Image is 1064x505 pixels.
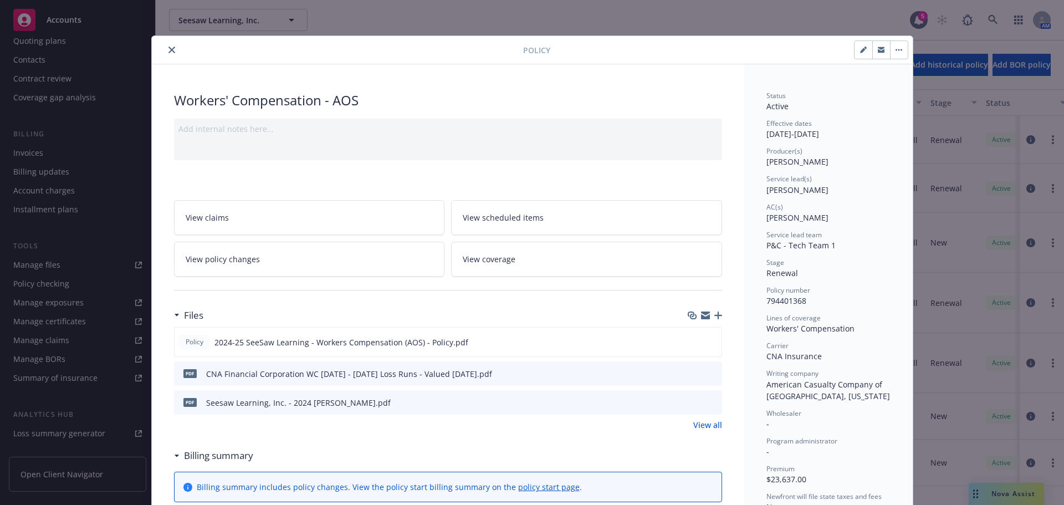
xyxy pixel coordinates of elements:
[766,419,769,429] span: -
[206,368,492,380] div: CNA Financial Corporation WC [DATE] - [DATE] Loss Runs - Valued [DATE].pdf
[165,43,178,57] button: close
[523,44,550,56] span: Policy
[708,397,718,409] button: preview file
[184,448,253,463] h3: Billing summary
[766,323,891,334] div: Workers' Compensation
[174,242,445,277] a: View policy changes
[690,397,699,409] button: download file
[708,368,718,380] button: preview file
[178,123,718,135] div: Add internal notes here...
[183,337,206,347] span: Policy
[766,464,795,473] span: Premium
[174,200,445,235] a: View claims
[766,474,806,484] span: $23,637.00
[183,398,197,406] span: pdf
[766,369,819,378] span: Writing company
[518,482,580,492] a: policy start page
[766,492,882,501] span: Newfront will file state taxes and fees
[766,268,798,278] span: Renewal
[766,119,891,140] div: [DATE] - [DATE]
[463,253,515,265] span: View coverage
[766,436,837,446] span: Program administrator
[766,379,890,401] span: American Casualty Company of [GEOGRAPHIC_DATA], [US_STATE]
[766,101,789,111] span: Active
[174,91,722,110] div: Workers' Compensation - AOS
[766,174,812,183] span: Service lead(s)
[197,481,582,493] div: Billing summary includes policy changes. View the policy start billing summary on the .
[766,146,802,156] span: Producer(s)
[183,369,197,378] span: pdf
[766,409,801,418] span: Wholesaler
[186,212,229,223] span: View claims
[766,240,836,251] span: P&C - Tech Team 1
[766,341,789,350] span: Carrier
[766,351,822,361] span: CNA Insurance
[690,368,699,380] button: download file
[206,397,391,409] div: Seesaw Learning, Inc. - 2024 [PERSON_NAME].pdf
[463,212,544,223] span: View scheduled items
[451,200,722,235] a: View scheduled items
[766,185,828,195] span: [PERSON_NAME]
[766,313,821,323] span: Lines of coverage
[693,419,722,431] a: View all
[766,91,786,100] span: Status
[766,285,810,295] span: Policy number
[766,295,806,306] span: 794401368
[766,230,822,239] span: Service lead team
[451,242,722,277] a: View coverage
[766,156,828,167] span: [PERSON_NAME]
[174,308,203,323] div: Files
[766,202,783,212] span: AC(s)
[174,448,253,463] div: Billing summary
[186,253,260,265] span: View policy changes
[766,258,784,267] span: Stage
[214,336,468,348] span: 2024-25 SeeSaw Learning - Workers Compensation (AOS) - Policy.pdf
[689,336,698,348] button: download file
[766,446,769,457] span: -
[707,336,717,348] button: preview file
[766,212,828,223] span: [PERSON_NAME]
[766,119,812,128] span: Effective dates
[184,308,203,323] h3: Files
